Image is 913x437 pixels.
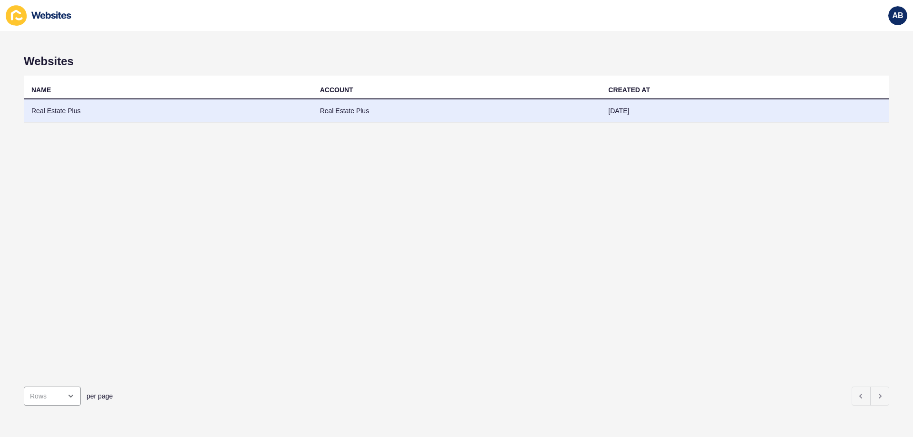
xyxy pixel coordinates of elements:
td: Real Estate Plus [312,99,601,123]
div: open menu [24,387,81,406]
div: CREATED AT [608,85,650,95]
div: ACCOUNT [320,85,353,95]
span: AB [892,11,903,20]
h1: Websites [24,55,889,68]
span: per page [87,391,113,401]
div: NAME [31,85,51,95]
td: Real Estate Plus [24,99,312,123]
td: [DATE] [601,99,889,123]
